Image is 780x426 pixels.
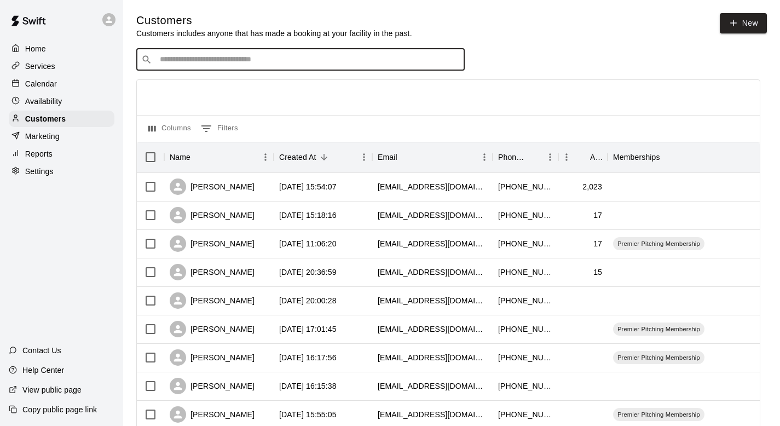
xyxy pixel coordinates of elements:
div: dawnvictoria212@gmail.com [378,352,487,363]
a: Home [9,41,114,57]
a: Reports [9,146,114,162]
div: Memberships [608,142,772,172]
a: Marketing [9,128,114,145]
div: [PERSON_NAME] [170,292,255,309]
div: 2,023 [582,181,602,192]
button: Sort [660,149,675,165]
p: Availability [25,96,62,107]
div: 2025-09-18 20:36:59 [279,267,337,278]
button: Menu [356,149,372,165]
p: Services [25,61,55,72]
a: Calendar [9,76,114,92]
div: hokieflanker@gmail.com [378,324,487,335]
div: +18179178044 [498,409,553,420]
div: Created At [279,142,316,172]
div: ihoffenberg@gmail.com [378,181,487,192]
button: Sort [575,149,590,165]
div: +18476511080 [498,210,553,221]
div: +12242345611 [498,267,553,278]
p: Help Center [22,365,64,376]
p: Settings [25,166,54,177]
div: Premier Pitching Membership [613,351,704,364]
button: Menu [476,149,493,165]
span: Premier Pitching Membership [613,410,704,419]
button: Menu [542,149,558,165]
p: View public page [22,384,82,395]
div: +17732553998 [498,238,553,249]
div: 17 [593,210,602,221]
div: +17735733891 [498,295,553,306]
div: +13124930003 [498,181,553,192]
div: [PERSON_NAME] [170,378,255,394]
div: 15 [593,267,602,278]
p: Home [25,43,46,54]
div: 2025-09-18 20:00:28 [279,295,337,306]
div: Email [372,142,493,172]
span: Premier Pitching Membership [613,353,704,362]
div: Search customers by name or email [136,49,465,71]
div: Age [590,142,602,172]
div: maglaras12@gmail.com [378,238,487,249]
button: Menu [257,149,274,165]
div: Premier Pitching Membership [613,323,704,336]
div: rettin1@gmail.com [378,409,487,420]
p: Calendar [25,78,57,89]
div: +12628536578 [498,381,553,392]
div: Memberships [613,142,660,172]
a: Services [9,58,114,74]
div: 2025-09-18 16:15:38 [279,381,337,392]
div: Age [558,142,608,172]
h5: Customers [136,13,412,28]
div: Email [378,142,397,172]
div: 2025-09-18 17:01:45 [279,324,337,335]
button: Menu [755,149,772,165]
div: Premier Pitching Membership [613,237,704,250]
a: Availability [9,93,114,110]
div: katieminahan@gmail.com [378,295,487,306]
p: Customers [25,113,66,124]
button: Select columns [146,120,194,137]
button: Sort [316,149,332,165]
p: Copy public page link [22,404,97,415]
p: Customers includes anyone that has made a booking at your facility in the past. [136,28,412,39]
div: [PERSON_NAME] [170,207,255,223]
div: 2025-09-19 11:06:20 [279,238,337,249]
div: Premier Pitching Membership [613,408,704,421]
div: [PERSON_NAME] [170,264,255,280]
button: Sort [190,149,206,165]
p: Reports [25,148,53,159]
div: [PERSON_NAME] [170,179,255,195]
div: [PERSON_NAME] [170,321,255,337]
div: +16468422922 [498,352,553,363]
a: Settings [9,163,114,180]
button: Sort [397,149,413,165]
div: brob4249t@yahoo.com [378,210,487,221]
button: Sort [527,149,542,165]
div: 2025-09-18 16:17:56 [279,352,337,363]
div: blakesorensen9@icloud.com [378,267,487,278]
div: amychristine78@yahoo.com [378,381,487,392]
div: +19146291070 [498,324,553,335]
a: Customers [9,111,114,127]
div: [PERSON_NAME] [170,349,255,366]
div: Created At [274,142,372,172]
div: Phone Number [498,142,527,172]
p: Marketing [25,131,60,142]
div: Phone Number [493,142,558,172]
div: 2025-09-19 15:54:07 [279,181,337,192]
div: Name [170,142,190,172]
div: 2025-09-18 15:55:05 [279,409,337,420]
div: Name [164,142,274,172]
div: 17 [593,238,602,249]
div: [PERSON_NAME] [170,406,255,423]
div: [PERSON_NAME] [170,235,255,252]
a: New [720,13,767,33]
p: Contact Us [22,345,61,356]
